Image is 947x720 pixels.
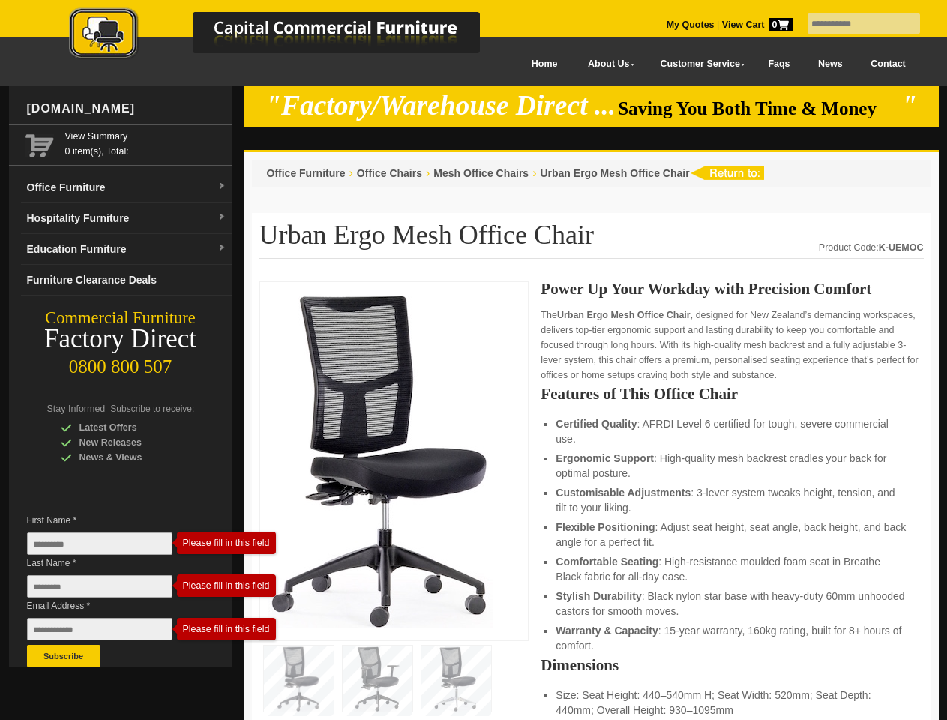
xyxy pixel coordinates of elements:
[556,589,908,619] li: : Black nylon star base with heavy-duty 60mm unhooded castors for smooth moves.
[183,538,270,548] div: Please fill in this field
[259,220,924,259] h1: Urban Ergo Mesh Office Chair
[879,242,924,253] strong: K-UEMOC
[9,307,232,328] div: Commercial Furniture
[690,166,764,180] img: return to
[819,240,924,255] div: Product Code:
[27,598,195,613] span: Email Address *
[532,166,536,181] li: ›
[541,281,923,296] h2: Power Up Your Workday with Precision Comfort
[556,554,908,584] li: : High-resistance moulded foam seat in Breathe Black fabric for all-day ease.
[556,590,641,602] strong: Stylish Durability
[27,645,100,667] button: Subscribe
[21,86,232,131] div: [DOMAIN_NAME]
[28,7,553,67] a: Capital Commercial Furniture Logo
[556,452,654,464] strong: Ergonomic Support
[426,166,430,181] li: ›
[217,213,226,222] img: dropdown
[27,556,195,571] span: Last Name *
[769,18,793,31] span: 0
[901,90,917,121] em: "
[643,47,754,81] a: Customer Service
[27,618,172,640] input: Email Address *
[556,416,908,446] li: : AFRDI Level 6 certified for tough, severe commercial use.
[667,19,715,30] a: My Quotes
[65,129,226,157] span: 0 item(s), Total:
[557,310,691,320] strong: Urban Ergo Mesh Office Chair
[349,166,353,181] li: ›
[21,265,232,295] a: Furniture Clearance Deals
[217,244,226,253] img: dropdown
[571,47,643,81] a: About Us
[541,307,923,382] p: The , designed for New Zealand’s demanding workspaces, delivers top-tier ergonomic support and la...
[9,349,232,377] div: 0800 800 507
[556,625,658,637] strong: Warranty & Capacity
[722,19,793,30] strong: View Cart
[719,19,792,30] a: View Cart0
[21,172,232,203] a: Office Furnituredropdown
[28,7,553,62] img: Capital Commercial Furniture Logo
[27,532,172,555] input: First Name *
[47,403,106,414] span: Stay Informed
[556,556,658,568] strong: Comfortable Seating
[754,47,805,81] a: Faqs
[541,658,923,673] h2: Dimensions
[541,386,923,401] h2: Features of This Office Chair
[21,234,232,265] a: Education Furnituredropdown
[217,182,226,191] img: dropdown
[268,289,493,628] img: Urban Ergo Mesh Office Chair – mesh office seat with ergonomic back for NZ workspaces.
[556,451,908,481] li: : High-quality mesh backrest cradles your back for optimal posture.
[183,624,270,634] div: Please fill in this field
[61,435,203,450] div: New Releases
[556,418,637,430] strong: Certified Quality
[110,403,194,414] span: Subscribe to receive:
[618,98,899,118] span: Saving You Both Time & Money
[21,203,232,234] a: Hospitality Furnituredropdown
[556,485,908,515] li: : 3-lever system tweaks height, tension, and tilt to your liking.
[433,167,529,179] a: Mesh Office Chairs
[556,520,908,550] li: : Adjust seat height, seat angle, back height, and back angle for a perfect fit.
[540,167,689,179] a: Urban Ergo Mesh Office Chair
[804,47,856,81] a: News
[556,487,691,499] strong: Customisable Adjustments
[27,513,195,528] span: First Name *
[61,420,203,435] div: Latest Offers
[856,47,919,81] a: Contact
[9,328,232,349] div: Factory Direct
[267,167,346,179] a: Office Furniture
[27,575,172,598] input: Last Name *
[556,521,655,533] strong: Flexible Positioning
[357,167,422,179] a: Office Chairs
[556,623,908,653] li: : 15-year warranty, 160kg rating, built for 8+ hours of comfort.
[183,580,270,591] div: Please fill in this field
[61,450,203,465] div: News & Views
[65,129,226,144] a: View Summary
[265,90,616,121] em: "Factory/Warehouse Direct ...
